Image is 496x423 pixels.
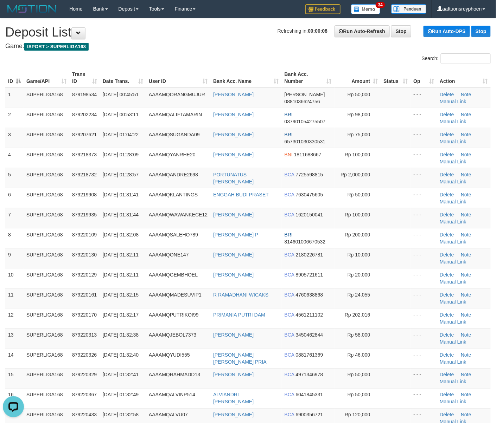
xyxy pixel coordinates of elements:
[348,192,370,197] span: Rp 50,000
[348,392,370,398] span: Rp 50,000
[278,28,328,34] span: Refreshing in:
[24,308,69,328] td: SUPERLIGA168
[285,272,294,278] span: BCA
[461,172,471,177] a: Note
[103,152,139,157] span: [DATE] 01:28:09
[103,412,139,418] span: [DATE] 01:32:58
[210,68,281,88] th: Bank Acc. Name: activate to sort column ascending
[461,192,471,197] a: Note
[441,53,491,64] input: Search:
[440,372,454,378] a: Delete
[296,212,323,217] span: Copy 1620150041 to clipboard
[213,212,254,217] a: [PERSON_NAME]
[440,332,454,338] a: Delete
[103,112,139,117] span: [DATE] 00:53:11
[149,212,208,217] span: AAAAMQWAWANKECE12
[24,208,69,228] td: SUPERLIGA168
[296,192,323,197] span: Copy 7630475605 to clipboard
[285,172,294,177] span: BCA
[24,108,69,128] td: SUPERLIGA168
[341,172,370,177] span: Rp 2,000,000
[461,292,471,298] a: Note
[72,92,97,97] span: 879198534
[149,92,205,97] span: AAAAMQORANGMUJUR
[5,108,24,128] td: 2
[461,392,471,398] a: Note
[411,288,437,308] td: - - -
[422,53,491,64] label: Search:
[285,192,294,197] span: BCA
[348,132,370,137] span: Rp 75,000
[72,172,97,177] span: 879218732
[461,132,471,137] a: Note
[103,232,139,237] span: [DATE] 01:32:08
[285,152,293,157] span: BNI
[103,172,139,177] span: [DATE] 01:28:57
[213,152,254,157] a: [PERSON_NAME]
[149,332,196,338] span: AAAAMQJEBOL7373
[5,228,24,248] td: 8
[72,292,97,298] span: 879220161
[285,119,326,124] span: Copy 037901054275507 to clipboard
[461,92,471,97] a: Note
[24,248,69,268] td: SUPERLIGA168
[285,392,294,398] span: BCA
[149,392,195,398] span: AAAAMQALVINP514
[305,4,341,14] img: Feedback.jpg
[440,359,466,365] a: Manual Link
[24,268,69,288] td: SUPERLIGA168
[440,172,454,177] a: Delete
[411,228,437,248] td: - - -
[440,339,466,345] a: Manual Link
[149,412,188,418] span: AAAAMQALVU07
[213,112,254,117] a: [PERSON_NAME]
[296,412,323,418] span: Copy 6900356721 to clipboard
[440,272,454,278] a: Delete
[5,168,24,188] td: 5
[296,272,323,278] span: Copy 8905721611 to clipboard
[424,26,470,37] a: Run Auto-DPS
[296,292,323,298] span: Copy 4760638868 to clipboard
[411,368,437,388] td: - - -
[24,68,69,88] th: Game/API: activate to sort column ascending
[5,368,24,388] td: 15
[411,168,437,188] td: - - -
[72,272,97,278] span: 879220129
[285,112,293,117] span: BRI
[461,212,471,217] a: Note
[461,412,471,418] a: Note
[440,239,466,245] a: Manual Link
[5,248,24,268] td: 9
[440,299,466,305] a: Manual Link
[285,139,326,144] span: Copy 657301030330531 to clipboard
[411,208,437,228] td: - - -
[345,312,370,318] span: Rp 202,016
[411,68,437,88] th: Op: activate to sort column ascending
[213,292,268,298] a: R RAMADHANI WICAKS
[5,348,24,368] td: 14
[146,68,210,88] th: User ID: activate to sort column ascending
[437,68,491,88] th: Action: activate to sort column ascending
[440,292,454,298] a: Delete
[285,312,294,318] span: BCA
[24,228,69,248] td: SUPERLIGA168
[103,92,139,97] span: [DATE] 00:45:51
[440,99,466,104] a: Manual Link
[440,279,466,285] a: Manual Link
[345,152,370,157] span: Rp 100,000
[5,288,24,308] td: 11
[461,112,471,117] a: Note
[213,392,254,405] a: ALVIANDRI [PERSON_NAME]
[391,4,426,14] img: panduan.png
[5,328,24,348] td: 13
[24,148,69,168] td: SUPERLIGA168
[440,379,466,385] a: Manual Link
[296,252,323,258] span: Copy 2180226781 to clipboard
[440,139,466,144] a: Manual Link
[440,399,466,405] a: Manual Link
[149,112,202,117] span: AAAAMQALIFTAMARIN
[285,372,294,378] span: BCA
[72,312,97,318] span: 879220170
[376,2,385,8] span: 34
[149,172,198,177] span: AAAAMQANDRE2698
